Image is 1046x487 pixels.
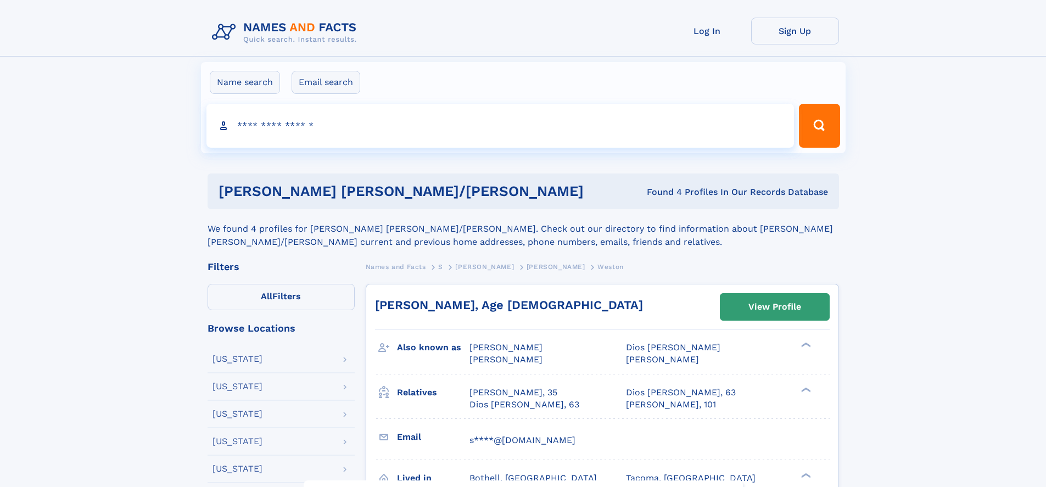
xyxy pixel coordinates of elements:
[798,472,812,479] div: ❯
[208,18,366,47] img: Logo Names and Facts
[455,263,514,271] span: [PERSON_NAME]
[626,342,720,352] span: Dios [PERSON_NAME]
[469,342,542,352] span: [PERSON_NAME]
[626,387,736,399] a: Dios [PERSON_NAME], 63
[663,18,751,44] a: Log In
[469,473,597,483] span: Bothell, [GEOGRAPHIC_DATA]
[438,260,443,273] a: S
[212,464,262,473] div: [US_STATE]
[527,263,585,271] span: [PERSON_NAME]
[469,399,579,411] a: Dios [PERSON_NAME], 63
[397,338,469,357] h3: Also known as
[208,262,355,272] div: Filters
[469,354,542,365] span: [PERSON_NAME]
[597,263,624,271] span: Weston
[626,473,756,483] span: Tacoma, [GEOGRAPHIC_DATA]
[469,387,557,399] a: [PERSON_NAME], 35
[212,382,262,391] div: [US_STATE]
[438,263,443,271] span: S
[751,18,839,44] a: Sign Up
[615,186,828,198] div: Found 4 Profiles In Our Records Database
[212,355,262,363] div: [US_STATE]
[375,298,643,312] a: [PERSON_NAME], Age [DEMOGRAPHIC_DATA]
[206,104,795,148] input: search input
[208,323,355,333] div: Browse Locations
[626,354,699,365] span: [PERSON_NAME]
[455,260,514,273] a: [PERSON_NAME]
[292,71,360,94] label: Email search
[527,260,585,273] a: [PERSON_NAME]
[397,383,469,402] h3: Relatives
[798,342,812,349] div: ❯
[210,71,280,94] label: Name search
[798,386,812,393] div: ❯
[212,437,262,446] div: [US_STATE]
[720,294,829,320] a: View Profile
[212,410,262,418] div: [US_STATE]
[208,209,839,249] div: We found 4 profiles for [PERSON_NAME] [PERSON_NAME]/[PERSON_NAME]. Check out our directory to fin...
[748,294,801,320] div: View Profile
[366,260,426,273] a: Names and Facts
[208,284,355,310] label: Filters
[219,184,616,198] h1: [PERSON_NAME] [PERSON_NAME]/[PERSON_NAME]
[626,399,716,411] a: [PERSON_NAME], 101
[397,428,469,446] h3: Email
[799,104,840,148] button: Search Button
[261,291,272,301] span: All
